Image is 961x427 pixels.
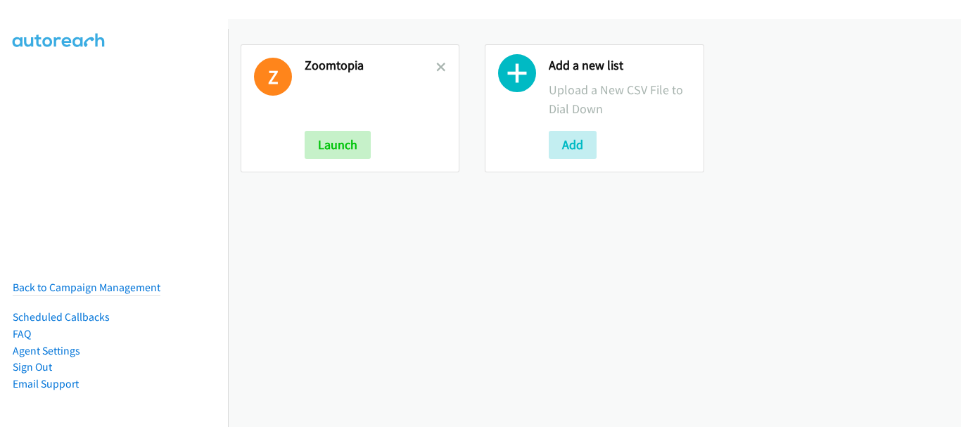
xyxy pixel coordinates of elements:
[13,377,79,390] a: Email Support
[13,281,160,294] a: Back to Campaign Management
[13,310,110,324] a: Scheduled Callbacks
[254,58,292,96] h1: Z
[305,131,371,159] button: Launch
[13,327,31,340] a: FAQ
[549,80,690,118] p: Upload a New CSV File to Dial Down
[549,131,597,159] button: Add
[13,344,80,357] a: Agent Settings
[549,58,690,74] h2: Add a new list
[305,58,436,74] h2: Zoomtopia
[13,360,52,374] a: Sign Out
